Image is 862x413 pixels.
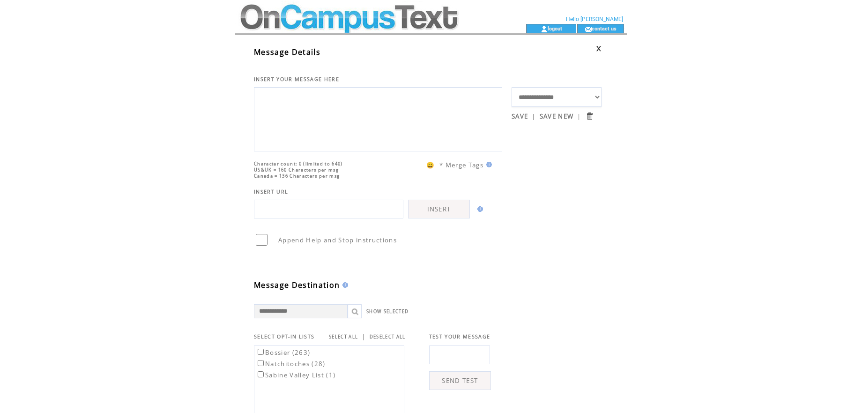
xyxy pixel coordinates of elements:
[548,25,562,31] a: logout
[256,360,326,368] label: Natchitoches (28)
[254,188,288,195] span: INSERT URL
[512,112,528,120] a: SAVE
[585,25,592,33] img: contact_us_icon.gif
[483,162,492,167] img: help.gif
[439,161,483,169] span: * Merge Tags
[362,332,365,341] span: |
[254,47,320,57] span: Message Details
[278,236,397,244] span: Append Help and Stop instructions
[566,16,623,23] span: Hello [PERSON_NAME]
[475,206,483,212] img: help.gif
[258,349,264,355] input: Bossier (263)
[258,371,264,377] input: Sabine Valley List (1)
[256,348,310,357] label: Bossier (263)
[254,76,339,83] span: INSERT YOUR MESSAGE HERE
[426,161,435,169] span: 😀
[254,280,340,290] span: Message Destination
[258,360,264,366] input: Natchitoches (28)
[592,25,617,31] a: contact us
[340,282,348,288] img: help.gif
[429,333,490,340] span: TEST YOUR MESSAGE
[366,308,409,315] a: SHOW SELECTED
[254,333,314,340] span: SELECT OPT-IN LISTS
[254,167,339,173] span: US&UK = 160 Characters per msg
[408,200,470,218] a: INSERT
[541,25,548,33] img: account_icon.gif
[370,334,406,340] a: DESELECT ALL
[329,334,358,340] a: SELECT ALL
[256,371,335,379] label: Sabine Valley List (1)
[254,173,340,179] span: Canada = 136 Characters per msg
[577,112,581,120] span: |
[540,112,574,120] a: SAVE NEW
[532,112,535,120] span: |
[254,161,343,167] span: Character count: 0 (limited to 640)
[585,112,594,120] input: Submit
[429,371,491,390] a: SEND TEST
